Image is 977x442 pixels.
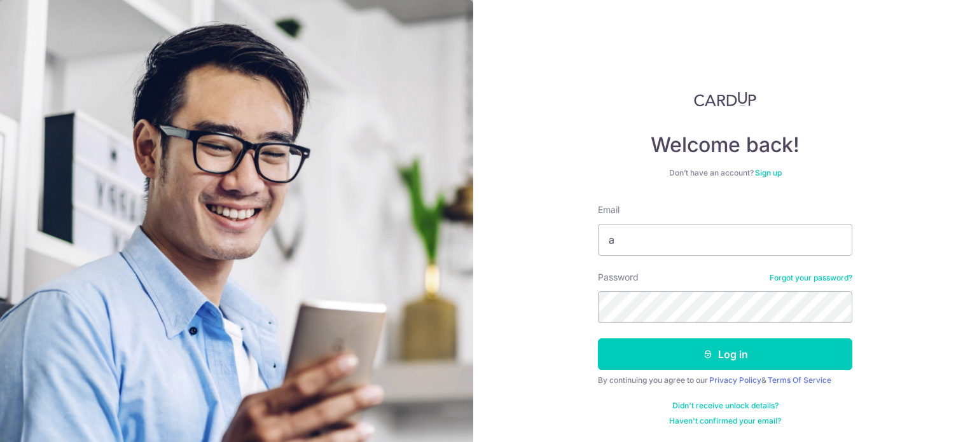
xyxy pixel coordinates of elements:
div: By continuing you agree to our & [598,375,852,385]
label: Email [598,204,620,216]
img: CardUp Logo [694,92,756,107]
a: Privacy Policy [709,375,761,385]
input: Enter your Email [598,224,852,256]
a: Terms Of Service [768,375,831,385]
a: Haven't confirmed your email? [669,416,781,426]
label: Password [598,271,639,284]
button: Log in [598,338,852,370]
h4: Welcome back! [598,132,852,158]
div: Don’t have an account? [598,168,852,178]
a: Forgot your password? [770,273,852,283]
a: Didn't receive unlock details? [672,401,779,411]
a: Sign up [755,168,782,177]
